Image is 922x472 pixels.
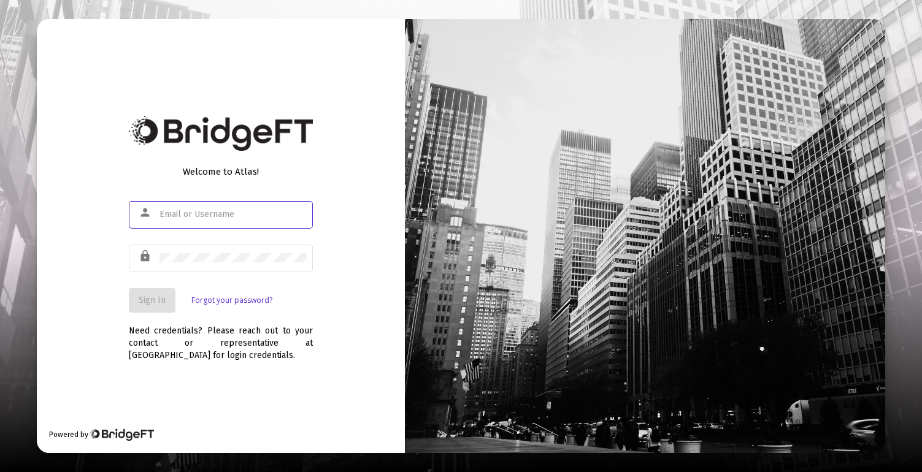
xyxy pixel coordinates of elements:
mat-icon: lock [139,249,153,264]
input: Email or Username [159,210,307,219]
button: Sign In [129,288,175,313]
mat-icon: person [139,205,153,220]
div: Powered by [49,428,154,441]
div: Need credentials? Please reach out to your contact or representative at [GEOGRAPHIC_DATA] for log... [129,313,313,362]
span: Sign In [139,295,166,305]
a: Forgot your password? [191,294,272,306]
div: Welcome to Atlas! [129,166,313,178]
img: Bridge Financial Technology Logo [129,116,313,151]
img: Bridge Financial Technology Logo [90,428,154,441]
